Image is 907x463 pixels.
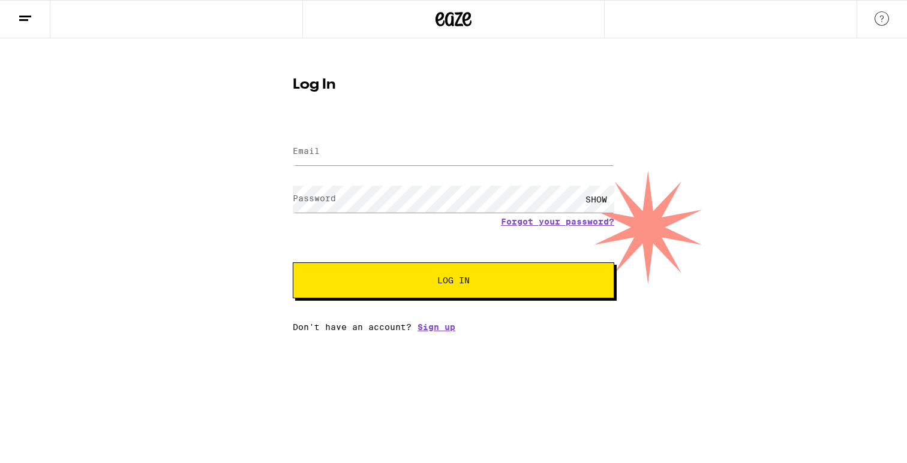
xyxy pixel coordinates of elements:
[293,193,336,203] label: Password
[501,217,614,226] a: Forgot your password?
[293,78,614,92] h1: Log In
[418,322,455,332] a: Sign up
[578,186,614,213] div: SHOW
[293,262,614,298] button: Log In
[293,322,614,332] div: Don't have an account?
[293,146,320,156] label: Email
[437,276,470,285] span: Log In
[293,138,614,165] input: Email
